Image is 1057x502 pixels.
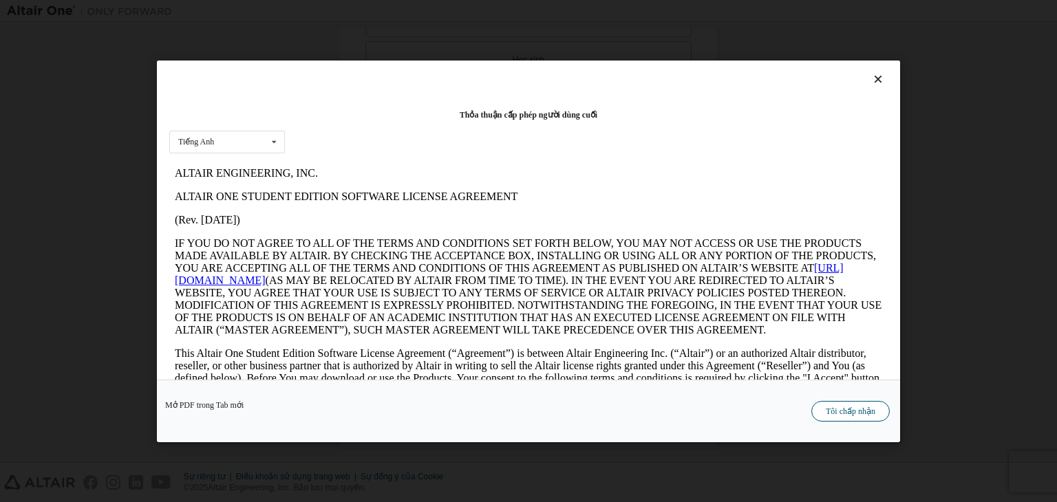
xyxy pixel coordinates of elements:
[6,186,713,235] p: This Altair One Student Edition Software License Agreement (“Agreement”) is between Altair Engine...
[6,100,674,124] a: [URL][DOMAIN_NAME]
[178,137,214,146] font: Tiếng Anh
[165,400,244,410] font: Mở PDF trong Tab mới
[6,29,713,41] p: ALTAIR ONE STUDENT EDITION SOFTWARE LICENSE AGREEMENT
[826,406,875,416] font: Tôi chấp nhận
[165,401,244,409] a: Mở PDF trong Tab mới
[460,110,597,120] font: Thỏa thuận cấp phép người dùng cuối
[6,6,713,18] p: ALTAIR ENGINEERING, INC.
[6,76,713,175] p: IF YOU DO NOT AGREE TO ALL OF THE TERMS AND CONDITIONS SET FORTH BELOW, YOU MAY NOT ACCESS OR USE...
[811,401,890,422] button: Tôi chấp nhận
[6,52,713,65] p: (Rev. [DATE])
